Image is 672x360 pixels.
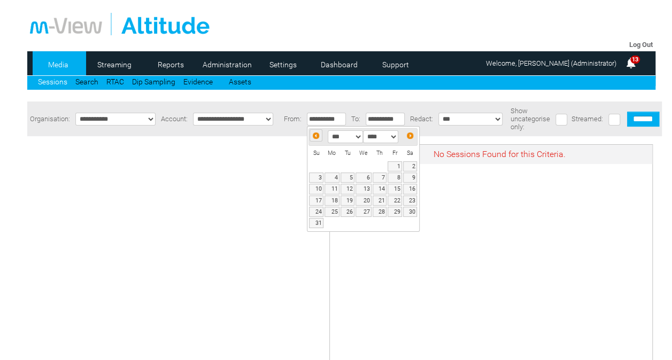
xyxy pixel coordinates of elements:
a: 24 [309,207,323,217]
a: Evidence [183,77,213,86]
a: 16 [403,184,418,194]
a: Dashboard [313,57,365,73]
span: Show uncategorise only: [511,107,550,131]
a: 29 [388,207,401,217]
a: Sessions [38,77,67,86]
a: 14 [373,184,387,194]
span: Wednesday [359,150,368,156]
a: 10 [309,184,323,194]
span: Thursday [376,150,383,156]
td: Account: [158,101,190,136]
a: 20 [356,195,372,206]
a: 2 [403,161,418,171]
a: 27 [356,207,372,217]
a: RTAC [106,77,124,86]
a: 3 [309,173,323,183]
a: 22 [388,195,401,206]
a: 5 [341,173,354,183]
td: From: [281,101,304,136]
a: 19 [341,195,354,206]
a: Search [75,77,98,86]
span: 13 [630,56,640,64]
a: 28 [373,207,387,217]
td: Redact: [407,101,436,136]
a: 6 [356,173,372,183]
a: Prev [310,129,322,142]
select: Select year [363,130,398,143]
a: 9 [403,173,418,183]
a: 25 [325,207,339,217]
span: Saturday [407,150,413,156]
select: Select month [328,130,363,143]
a: 1 [388,161,401,171]
a: Dip Sampling [132,77,175,86]
a: Streaming [89,57,141,73]
span: Monday [328,150,336,156]
a: Support [369,57,421,73]
a: Next [405,130,416,142]
a: 15 [388,184,401,194]
a: 17 [309,195,323,206]
a: 18 [325,195,339,206]
span: Friday [392,150,398,156]
a: 13 [356,184,372,194]
span: Tuesday [345,150,351,156]
span: Sunday [313,150,320,156]
span: No Sessions Found for this Criteria. [434,149,566,159]
a: 26 [341,207,354,217]
img: bell25.png [624,57,637,69]
span: Welcome, [PERSON_NAME] (Administrator) [486,59,616,67]
a: Administration [201,57,253,73]
a: 4 [325,173,339,183]
span: Streamed: [571,115,603,123]
a: 12 [341,184,354,194]
a: 11 [325,184,339,194]
td: To: [349,101,363,136]
a: 30 [403,207,418,217]
a: Assets [229,77,251,86]
a: Media [33,57,84,73]
a: 8 [388,173,401,183]
a: Settings [257,57,309,73]
a: 21 [373,195,387,206]
td: Organisation: [27,101,73,136]
a: Log Out [629,41,653,49]
span: Next [406,131,414,140]
a: Reports [145,57,197,73]
a: 23 [403,195,418,206]
span: Prev [312,131,320,140]
a: 31 [309,218,323,228]
a: 7 [373,173,387,183]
